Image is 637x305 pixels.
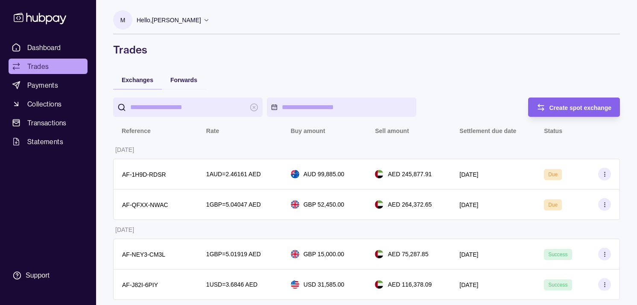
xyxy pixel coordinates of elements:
[27,80,58,90] span: Payments
[122,281,158,288] p: AF-J82I-6PIY
[9,59,88,74] a: Trades
[9,115,88,130] a: Transactions
[459,171,478,178] p: [DATE]
[122,77,153,83] span: Exchanges
[304,169,345,179] p: AUD 99,885.00
[115,146,134,153] p: [DATE]
[9,267,88,284] a: Support
[27,136,63,147] span: Statements
[206,169,261,179] p: 1 AUD = 2.46161 AED
[548,202,558,208] span: Due
[130,98,245,117] input: search
[548,282,567,288] span: Success
[122,201,168,208] p: AF-QFXX-NWAC
[122,127,151,134] p: Reference
[137,15,201,25] p: Hello, [PERSON_NAME]
[304,249,344,259] p: GBP 15,000.00
[291,250,299,258] img: gb
[544,127,562,134] p: Status
[122,251,165,258] p: AF-NEY3-CM3L
[291,200,299,209] img: gb
[120,15,126,25] p: M
[549,104,612,111] span: Create spot exchange
[375,127,409,134] p: Sell amount
[9,77,88,93] a: Payments
[459,251,478,258] p: [DATE]
[27,118,67,128] span: Transactions
[206,200,261,209] p: 1 GBP = 5.04047 AED
[291,280,299,289] img: us
[375,170,383,178] img: ae
[548,252,567,258] span: Success
[115,226,134,233] p: [DATE]
[459,201,478,208] p: [DATE]
[528,98,620,117] button: Create spot exchange
[388,200,432,209] p: AED 264,372.65
[304,280,345,289] p: USD 31,585.00
[375,200,383,209] img: ae
[26,271,50,280] div: Support
[459,127,516,134] p: Settlement due date
[113,43,620,56] h1: Trades
[304,200,344,209] p: GBP 52,450.00
[375,280,383,289] img: ae
[206,127,219,134] p: Rate
[388,169,432,179] p: AED 245,877.91
[206,280,257,289] p: 1 USD = 3.6846 AED
[375,250,383,258] img: ae
[9,96,88,112] a: Collections
[27,99,61,109] span: Collections
[206,249,261,259] p: 1 GBP = 5.01919 AED
[9,40,88,55] a: Dashboard
[548,172,558,178] span: Due
[122,171,166,178] p: AF-1H9D-RDSR
[291,127,325,134] p: Buy amount
[388,280,432,289] p: AED 116,378.09
[459,281,478,288] p: [DATE]
[9,134,88,149] a: Statements
[291,170,299,178] img: au
[388,249,428,259] p: AED 75,287.85
[27,61,49,71] span: Trades
[170,77,197,83] span: Forwards
[27,42,61,53] span: Dashboard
